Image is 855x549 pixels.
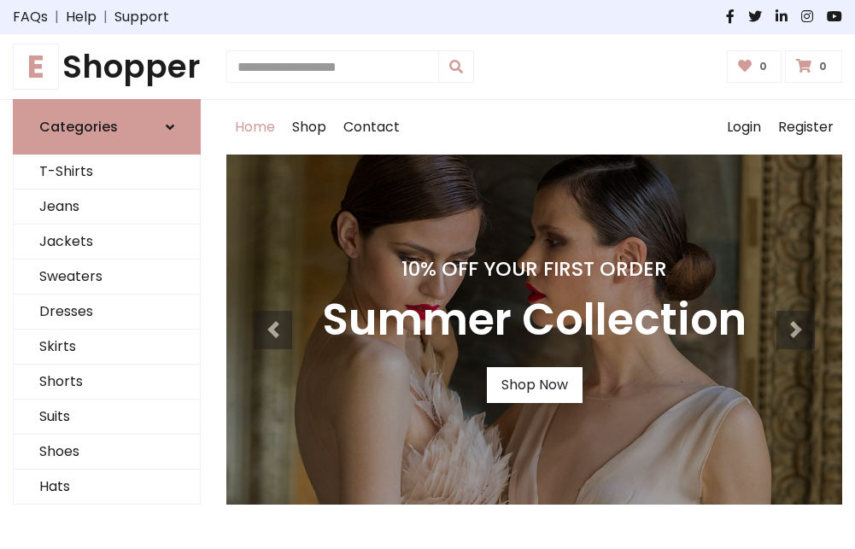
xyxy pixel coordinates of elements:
a: Login [718,100,770,155]
a: Shoes [14,435,200,470]
a: EShopper [13,48,201,85]
a: Shop [284,100,335,155]
a: Shop Now [487,367,583,403]
a: Suits [14,400,200,435]
a: Categories [13,99,201,155]
a: Contact [335,100,408,155]
a: Hats [14,470,200,505]
h3: Summer Collection [322,295,747,347]
h6: Categories [39,119,118,135]
span: | [97,7,114,27]
span: 0 [815,59,831,74]
a: Help [66,7,97,27]
a: T-Shirts [14,155,200,190]
span: 0 [755,59,771,74]
a: Sweaters [14,260,200,295]
h4: 10% Off Your First Order [322,257,747,281]
a: Register [770,100,842,155]
a: Dresses [14,295,200,330]
a: FAQs [13,7,48,27]
a: 0 [785,50,842,83]
a: 0 [727,50,782,83]
h1: Shopper [13,48,201,85]
a: Jackets [14,225,200,260]
a: Home [226,100,284,155]
a: Jeans [14,190,200,225]
span: | [48,7,66,27]
a: Shorts [14,365,200,400]
a: Skirts [14,330,200,365]
a: Support [114,7,169,27]
span: E [13,44,59,90]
